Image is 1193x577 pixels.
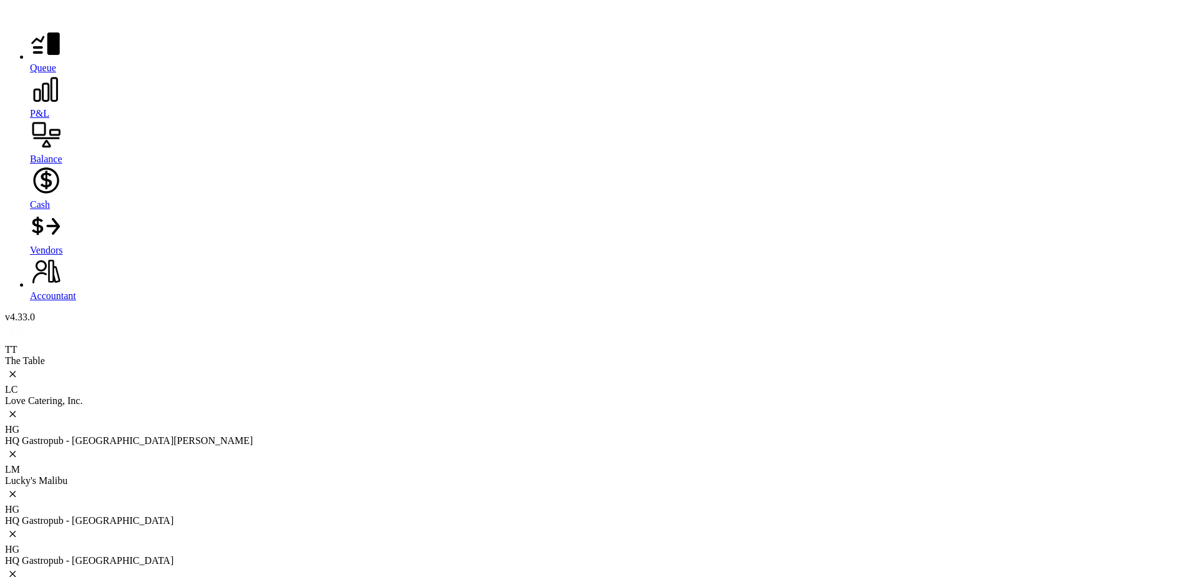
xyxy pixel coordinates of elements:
[30,165,1188,210] a: Cash
[5,344,1188,355] div: TT
[30,245,62,255] span: Vendors
[5,424,1188,435] div: HG
[5,555,1188,566] div: HQ Gastropub - [GEOGRAPHIC_DATA]
[30,290,76,301] span: Accountant
[5,435,1188,446] div: HQ Gastropub - [GEOGRAPHIC_DATA][PERSON_NAME]
[5,515,1188,526] div: HQ Gastropub - [GEOGRAPHIC_DATA]
[30,256,1188,302] a: Accountant
[5,544,1188,555] div: HG
[5,395,1188,407] div: Love Catering, Inc.
[30,119,1188,165] a: Balance
[5,464,1188,475] div: LM
[30,108,49,119] span: P&L
[5,475,1188,486] div: Lucky's Malibu
[30,62,56,73] span: Queue
[5,504,1188,515] div: HG
[5,384,1188,395] div: LC
[30,28,1188,74] a: Queue
[30,74,1188,119] a: P&L
[30,199,50,210] span: Cash
[5,312,1188,323] div: v 4.33.0
[30,154,62,164] span: Balance
[30,210,1188,256] a: Vendors
[5,355,1188,367] div: The Table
